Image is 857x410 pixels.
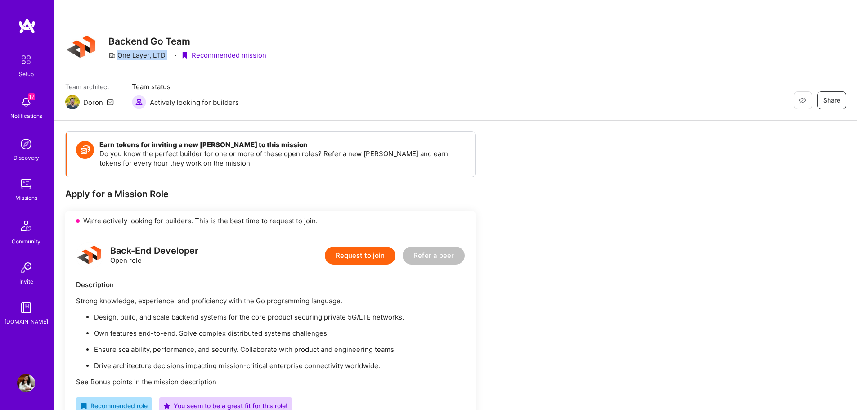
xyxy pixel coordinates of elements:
[19,277,33,286] div: Invite
[76,242,103,269] img: logo
[65,82,114,91] span: Team architect
[132,95,146,109] img: Actively looking for builders
[65,188,476,200] div: Apply for a Mission Role
[65,95,80,109] img: Team Architect
[65,32,98,64] img: Company Logo
[403,247,465,265] button: Refer a peer
[823,96,840,105] span: Share
[10,111,42,121] div: Notifications
[13,153,39,162] div: Discovery
[83,98,103,107] div: Doron
[108,50,166,60] div: One Layer, LTD
[164,403,170,409] i: icon PurpleStar
[175,50,176,60] div: ·
[18,18,36,34] img: logo
[108,36,266,47] h3: Backend Go Team
[181,52,188,59] i: icon PurpleRibbon
[94,361,465,370] p: Drive architecture decisions impacting mission-critical enterprise connectivity worldwide.
[132,82,239,91] span: Team status
[76,377,465,387] p: See Bonus points in the mission description
[817,91,846,109] button: Share
[99,141,466,149] h4: Earn tokens for inviting a new [PERSON_NAME] to this mission
[181,50,266,60] div: Recommended mission
[94,312,465,322] p: Design, build, and scale backend systems for the core product securing private 5G/LTE networks.
[4,317,48,326] div: [DOMAIN_NAME]
[17,374,35,392] img: User Avatar
[799,97,806,104] i: icon EyeClosed
[325,247,395,265] button: Request to join
[110,246,198,265] div: Open role
[15,374,37,392] a: User Avatar
[99,149,466,168] p: Do you know the perfect builder for one or more of these open roles? Refer a new [PERSON_NAME] an...
[19,69,34,79] div: Setup
[15,193,37,203] div: Missions
[17,93,35,111] img: bell
[108,52,116,59] i: icon CompanyGray
[76,296,465,306] p: Strong knowledge, experience, and proficiency with the Go programming language.
[17,175,35,193] img: teamwork
[17,135,35,153] img: discovery
[81,403,87,409] i: icon RecommendedBadge
[12,237,40,246] div: Community
[150,98,239,107] span: Actively looking for builders
[107,99,114,106] i: icon Mail
[28,93,35,100] span: 17
[110,246,198,256] div: Back-End Developer
[17,50,36,69] img: setup
[94,345,465,354] p: Ensure scalability, performance, and security. Collaborate with product and engineering teams.
[17,299,35,317] img: guide book
[17,259,35,277] img: Invite
[76,141,94,159] img: Token icon
[15,215,37,237] img: Community
[76,280,465,289] div: Description
[65,211,476,231] div: We’re actively looking for builders. This is the best time to request to join.
[94,329,465,338] p: Own features end-to-end. Solve complex distributed systems challenges.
